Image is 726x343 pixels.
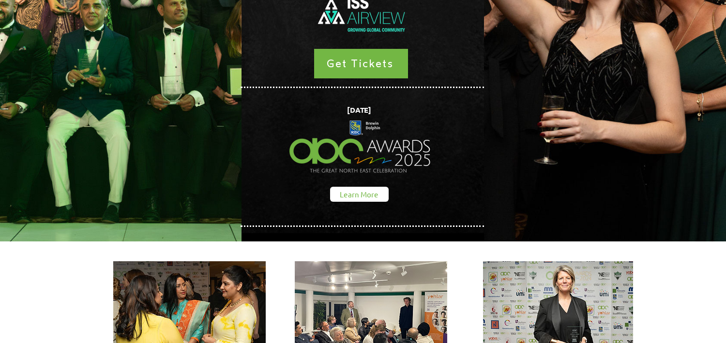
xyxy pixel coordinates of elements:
span: [DATE] [347,105,371,115]
a: Get Tickets [314,49,408,78]
img: Northern Insights Double Pager Apr 2025.png [281,103,440,192]
a: Learn More [330,187,389,202]
span: Learn More [340,189,378,199]
span: Get Tickets [327,57,393,70]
